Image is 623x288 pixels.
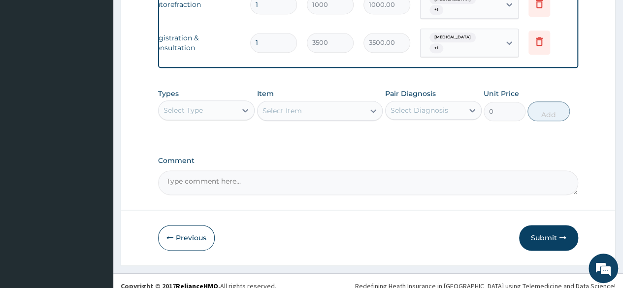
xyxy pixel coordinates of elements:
button: Previous [158,225,215,251]
span: We're online! [57,83,136,183]
span: + 1 [429,43,443,53]
td: registration & consultation [147,28,245,58]
img: d_794563401_company_1708531726252_794563401 [18,49,40,74]
label: Unit Price [484,89,519,98]
textarea: Type your message and hit 'Enter' [5,187,188,222]
div: Select Diagnosis [391,105,448,115]
span: [MEDICAL_DATA] [429,32,476,42]
button: Add [527,101,569,121]
label: Item [257,89,274,98]
label: Pair Diagnosis [385,89,436,98]
div: Chat with us now [51,55,165,68]
label: Types [158,90,179,98]
div: Select Type [164,105,203,115]
span: + 1 [429,5,443,15]
label: Comment [158,157,578,165]
div: Minimize live chat window [162,5,185,29]
button: Submit [519,225,578,251]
